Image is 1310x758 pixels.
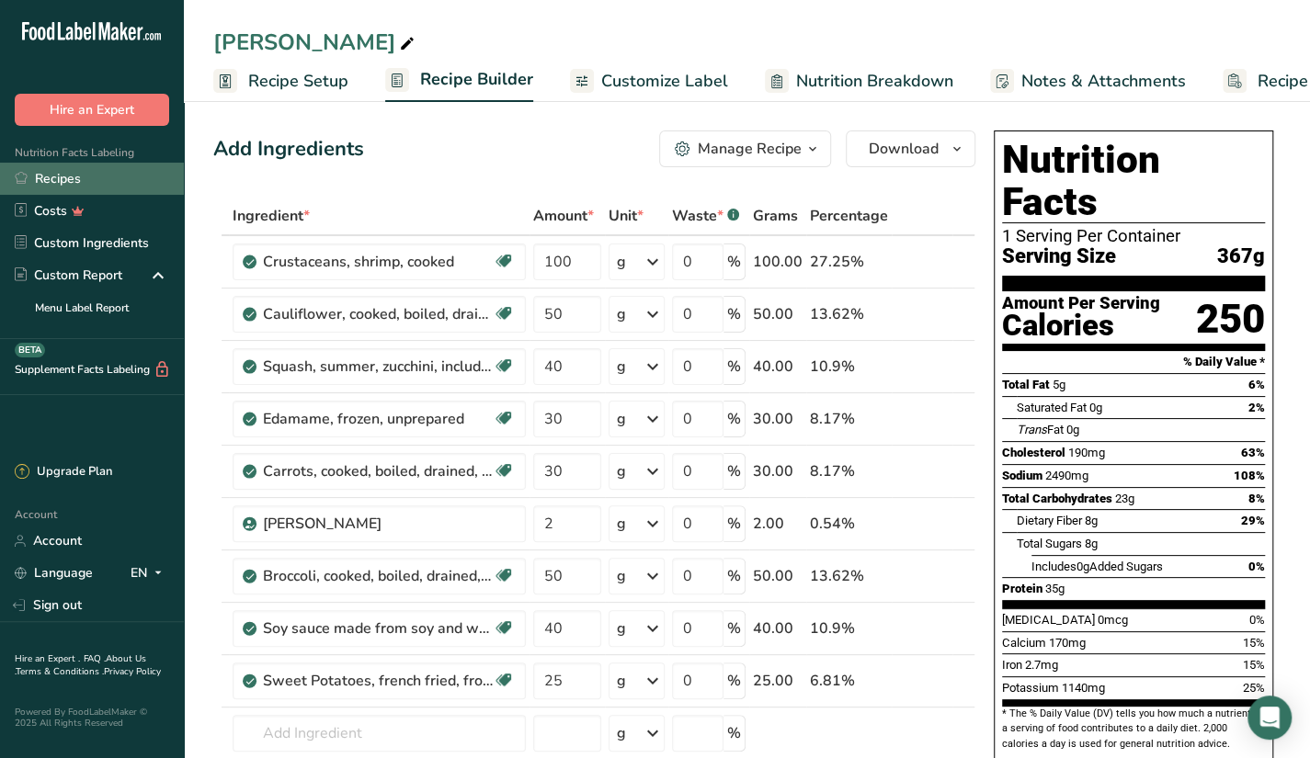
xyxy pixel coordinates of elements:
span: 15% [1243,658,1265,672]
div: 30.00 [753,408,803,430]
div: BETA [15,343,45,357]
a: FAQ . [84,652,106,665]
a: Nutrition Breakdown [765,61,953,102]
span: Percentage [810,205,888,227]
div: g [617,303,626,325]
span: 8% [1248,492,1265,505]
div: 50.00 [753,565,803,587]
div: 250 [1196,295,1265,344]
span: 23g [1115,492,1134,505]
div: EN [131,562,169,584]
a: Recipe Setup [213,61,348,102]
div: Custom Report [15,266,122,285]
div: g [617,617,626,639]
span: 2490mg [1045,469,1088,482]
div: [PERSON_NAME] [213,26,418,59]
span: 0% [1249,613,1265,627]
span: 2.7mg [1025,658,1058,672]
span: Total Fat [1002,378,1050,391]
span: Amount [533,205,594,227]
div: g [617,251,626,273]
span: Notes & Attachments [1021,69,1186,94]
div: 27.25% [810,251,888,273]
span: Customize Label [601,69,728,94]
span: 0% [1248,560,1265,573]
span: Grams [753,205,798,227]
span: 35g [1045,582,1065,595]
div: g [617,408,626,430]
span: [MEDICAL_DATA] [1002,613,1095,627]
span: Calcium [1002,636,1046,650]
span: 170mg [1049,636,1086,650]
span: Recipe Setup [248,69,348,94]
div: g [617,356,626,378]
div: Open Intercom Messenger [1247,696,1292,740]
div: Soy sauce made from soy and wheat (shoyu) [263,617,493,639]
div: Cauliflower, cooked, boiled, drained, without salt [263,303,493,325]
div: Add Ingredients [213,134,364,164]
div: 13.62% [810,303,888,325]
button: Hire an Expert [15,94,169,126]
div: 50.00 [753,303,803,325]
section: * The % Daily Value (DV) tells you how much a nutrient in a serving of food contributes to a dail... [1002,707,1265,752]
span: Dietary Fiber [1017,514,1082,527]
a: Notes & Attachments [990,61,1186,102]
div: 100.00 [753,251,803,273]
a: Recipe Builder [385,59,533,103]
button: Manage Recipe [659,130,831,167]
div: 30.00 [753,460,803,482]
a: About Us . [15,652,146,678]
span: 0mcg [1098,613,1128,627]
a: Customize Label [570,61,728,102]
div: g [617,460,626,482]
span: Cholesterol [1002,446,1065,459]
div: Calories [1002,312,1160,339]
h1: Nutrition Facts [1002,139,1265,223]
div: g [617,513,626,535]
div: Upgrade Plan [15,463,112,481]
div: 13.62% [810,565,888,587]
div: 40.00 [753,356,803,378]
div: 1 Serving Per Container [1002,227,1265,245]
div: 10.9% [810,617,888,639]
a: Hire an Expert . [15,652,80,665]
span: 0g [1076,560,1089,573]
section: % Daily Value * [1002,351,1265,373]
span: 29% [1241,514,1265,527]
span: 0g [1066,423,1079,436]
span: 1140mg [1062,681,1105,695]
div: Powered By FoodLabelMaker © 2025 All Rights Reserved [15,707,169,729]
span: Recipe Builder [420,67,533,92]
span: 8g [1085,514,1098,527]
span: Iron [1002,658,1022,672]
span: Sodium [1002,469,1042,482]
span: 15% [1243,636,1265,650]
span: 190mg [1068,446,1105,459]
span: Protein [1002,582,1042,595]
div: g [617,565,626,587]
div: [PERSON_NAME] [263,513,493,535]
div: 25.00 [753,670,803,692]
span: Nutrition Breakdown [796,69,953,94]
span: Total Carbohydrates [1002,492,1112,505]
span: Potassium [1002,681,1059,695]
input: Add Ingredient [233,715,526,752]
button: Download [846,130,975,167]
span: Serving Size [1002,245,1116,268]
span: Includes Added Sugars [1031,560,1163,573]
a: Terms & Conditions . [16,665,104,678]
div: 6.81% [810,670,888,692]
div: Broccoli, cooked, boiled, drained, without salt [263,565,493,587]
div: Waste [672,205,739,227]
div: 10.9% [810,356,888,378]
span: 2% [1248,401,1265,414]
div: Sweet Potatoes, french fried, frozen as packaged, salt added in processing [263,670,493,692]
div: Manage Recipe [698,138,802,160]
i: Trans [1017,423,1047,436]
div: Carrots, cooked, boiled, drained, without salt [263,460,493,482]
div: 8.17% [810,408,888,430]
span: 25% [1243,681,1265,695]
div: Squash, summer, zucchini, includes skin, cooked, boiled, drained, with salt [263,356,493,378]
div: 0.54% [810,513,888,535]
span: 8g [1085,537,1098,550]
